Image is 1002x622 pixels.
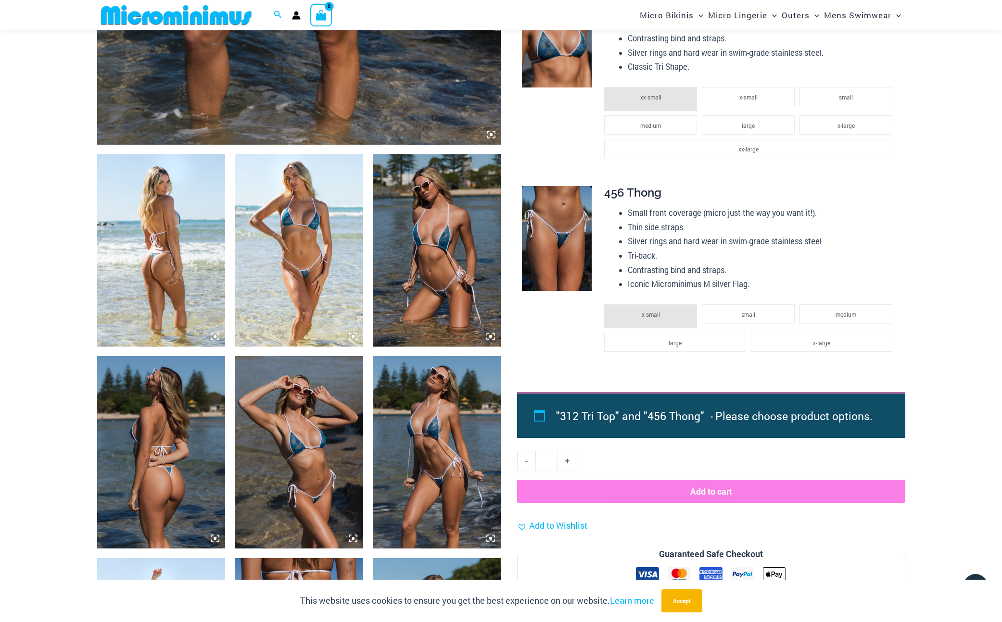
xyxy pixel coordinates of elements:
li: x-large [751,333,892,352]
a: Add to Wishlist [517,519,587,533]
a: View Shopping Cart, empty [310,4,332,26]
span: x-small [739,93,758,101]
a: Search icon link [274,9,282,22]
span: medium [836,311,856,318]
a: Learn more [610,595,654,606]
li: Thin side straps. [628,220,897,235]
li: x-small [604,304,697,328]
li: xx-large [604,139,892,158]
a: Micro BikinisMenu ToggleMenu Toggle [637,3,706,27]
li: Tri-back. [628,249,897,263]
li: Classic Tri Shape. [628,60,897,74]
input: Product quantity [535,451,558,471]
span: large [669,339,682,347]
span: Mens Swimwear [824,3,891,27]
nav: Site Navigation [636,1,905,29]
li: x-large [799,115,892,135]
button: Add to cart [517,480,905,503]
a: - [517,451,535,471]
img: Waves Breaking Ocean 312 Top 456 Bottom [235,356,363,548]
li: large [702,115,795,135]
li: large [604,333,746,352]
li: Iconic Microminimus M silver Flag. [628,277,897,291]
img: MM SHOP LOGO FLAT [97,4,255,26]
legend: Guaranteed Safe Checkout [655,547,767,561]
a: + [558,451,576,471]
img: Waves Breaking Ocean 312 Top 456 Bottom [97,154,226,347]
span: large [742,122,755,129]
span: small [839,93,853,101]
li: xx-small [604,87,697,111]
img: Waves Breaking Ocean 312 Top 456 Bottom [97,356,226,548]
span: Please choose product options. [715,409,873,423]
li: Silver rings and hard wear in swim-grade stainless steel. [628,46,897,60]
a: Mens SwimwearMenu ToggleMenu Toggle [822,3,903,27]
a: Micro LingerieMenu ToggleMenu Toggle [706,3,779,27]
span: x-large [813,339,830,347]
li: Silver rings and hard wear in swim-grade stainless steel [628,234,897,249]
span: Micro Bikinis [640,3,694,27]
img: Waves Breaking Ocean 312 Top 456 Bottom [235,154,363,347]
span: Menu Toggle [810,3,819,27]
li: small [702,304,795,323]
li: small [799,87,892,106]
li: → [556,405,883,427]
span: "312 Tri Top" and "456 Thong" [556,409,704,423]
p: This website uses cookies to ensure you get the best experience on our website. [300,594,654,608]
li: medium [799,304,892,323]
li: Contrasting bind and straps. [628,31,897,46]
button: Accept [661,589,702,612]
li: Small front coverage (micro just the way you want it!). [628,206,897,220]
span: xx-small [640,93,661,101]
li: x-small [702,87,795,106]
span: Micro Lingerie [708,3,767,27]
span: medium [640,122,661,129]
span: Outers [782,3,810,27]
li: Contrasting bind and straps. [628,263,897,277]
li: medium [604,115,697,135]
span: x-small [642,311,660,318]
a: OutersMenu ToggleMenu Toggle [779,3,822,27]
span: Menu Toggle [891,3,901,27]
span: small [741,311,755,318]
img: Waves Breaking Ocean 456 Bottom [522,186,592,291]
img: Waves Breaking Ocean 312 Top 456 Bottom [373,356,501,548]
span: xx-large [738,145,759,153]
span: Menu Toggle [694,3,703,27]
a: Account icon link [292,11,301,20]
img: Waves Breaking Ocean 312 Top 456 Bottom [373,154,501,347]
span: Add to Wishlist [529,520,587,531]
span: Menu Toggle [767,3,777,27]
span: 456 Thong [604,186,661,199]
span: x-large [837,122,855,129]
